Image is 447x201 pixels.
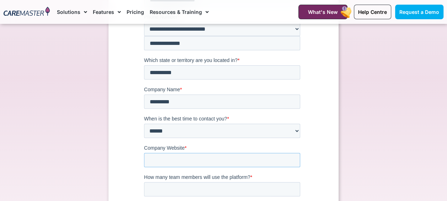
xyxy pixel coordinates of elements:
[308,9,338,15] span: What's New
[354,5,391,19] a: Help Centre
[358,9,387,15] span: Help Centre
[399,9,439,15] span: Request a Demo
[395,5,443,19] a: Request a Demo
[4,7,50,17] img: CareMaster Logo
[298,5,347,19] a: What's New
